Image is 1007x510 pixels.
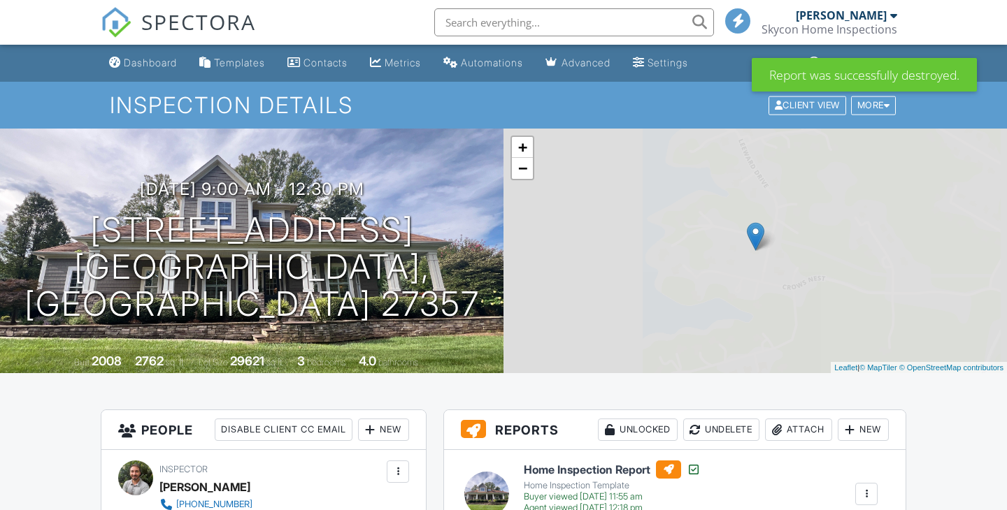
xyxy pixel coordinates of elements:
div: Attach [765,418,832,441]
div: 4.0 [359,354,376,368]
div: Dashboard [124,57,177,68]
a: Zoom in [512,137,533,158]
span: SPECTORA [141,7,256,36]
h3: People [101,410,426,450]
div: Contacts [303,57,348,68]
div: Disable Client CC Email [215,418,352,441]
h3: [DATE] 9:00 am - 12:30 pm [140,180,364,198]
div: New [838,418,889,441]
h1: [STREET_ADDRESS] [GEOGRAPHIC_DATA], [GEOGRAPHIC_DATA] 27357 [22,212,481,322]
a: Templates [194,50,271,76]
a: Client View [767,99,850,110]
span: Inspector [159,464,208,474]
div: [PERSON_NAME] [796,8,887,22]
span: Built [74,357,90,367]
span: sq. ft. [166,357,185,367]
a: Dashboard [103,50,183,76]
div: Settings [648,57,688,68]
div: Advanced [562,57,610,68]
input: Search everything... [434,8,714,36]
div: [PHONE_NUMBER] [176,499,252,510]
div: [PERSON_NAME] [159,476,250,497]
span: bedrooms [307,357,345,367]
div: Skycon Home Inspections [762,22,897,36]
div: Unlocked [598,418,678,441]
div: 2008 [92,354,122,368]
div: 29621 [230,354,264,368]
div: Home Inspection Template [524,480,701,491]
img: The Best Home Inspection Software - Spectora [101,7,131,38]
a: © OpenStreetMap contributors [899,363,1004,372]
h3: Reports [444,410,906,450]
h1: Inspection Details [110,93,897,117]
div: Templates [214,57,265,68]
a: Leaflet [834,363,857,372]
div: Client View [769,96,846,115]
div: 3 [297,354,305,368]
div: New [358,418,409,441]
a: SPECTORA [101,19,256,48]
div: 2762 [135,354,164,368]
div: More [851,96,897,115]
a: Metrics [364,50,427,76]
a: Automations (Basic) [438,50,529,76]
div: Undelete [683,418,759,441]
span: sq.ft. [266,357,284,367]
a: Settings [627,50,694,76]
div: Report was successfully destroyed. [752,58,977,92]
div: Metrics [385,57,421,68]
h6: Home Inspection Report [524,460,701,479]
a: Contacts [282,50,353,76]
a: Zoom out [512,158,533,179]
div: | [831,362,1007,374]
a: Support Center [803,50,904,76]
span: Lot Size [199,357,228,367]
span: bathrooms [378,357,418,367]
div: Buyer viewed [DATE] 11:55 am [524,491,701,502]
a: © MapTiler [859,363,897,372]
a: Advanced [540,50,616,76]
div: Automations [461,57,523,68]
